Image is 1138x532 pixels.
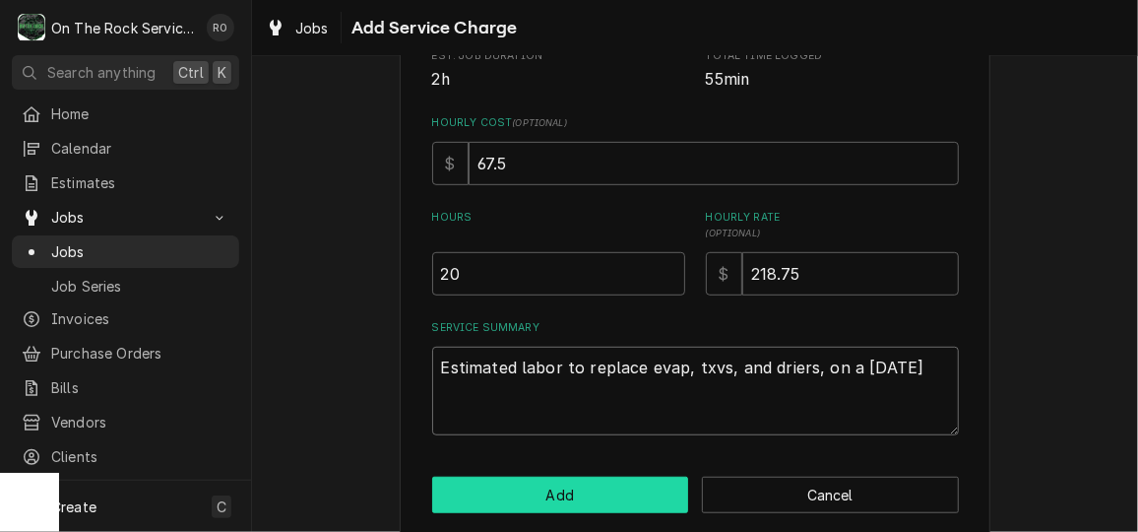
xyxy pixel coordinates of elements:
[432,115,959,185] div: Hourly Cost
[47,62,156,83] span: Search anything
[12,337,239,369] a: Purchase Orders
[702,477,959,513] button: Cancel
[18,14,45,41] div: On The Rock Services's Avatar
[12,302,239,335] a: Invoices
[51,308,229,329] span: Invoices
[12,235,239,268] a: Jobs
[51,103,229,124] span: Home
[51,138,229,159] span: Calendar
[512,117,567,128] span: ( optional )
[12,55,239,90] button: Search anythingCtrlK
[12,270,239,302] a: Job Series
[51,412,229,432] span: Vendors
[178,62,204,83] span: Ctrl
[432,320,959,336] label: Service Summary
[706,252,742,296] div: $
[706,48,959,91] div: Total Time Logged
[12,371,239,404] a: Bills
[51,276,229,297] span: Job Series
[12,98,239,130] a: Home
[51,343,229,364] span: Purchase Orders
[706,210,959,296] div: [object Object]
[432,142,469,185] div: $
[432,477,689,513] button: Add
[706,68,959,92] span: Total Time Logged
[432,210,685,296] div: [object Object]
[706,70,750,89] span: 55min
[51,18,196,38] div: On The Rock Services
[12,201,239,233] a: Go to Jobs
[207,14,234,41] div: Rich Ortega's Avatar
[706,48,959,64] span: Total Time Logged
[218,62,226,83] span: K
[51,377,229,398] span: Bills
[51,446,229,467] span: Clients
[12,440,239,473] a: Clients
[51,207,200,228] span: Jobs
[295,18,329,38] span: Jobs
[12,132,239,165] a: Calendar
[706,210,959,241] label: Hourly Rate
[432,320,959,436] div: Service Summary
[432,347,959,435] textarea: Estimated labor to replace evap, txvs, and driers, on a [DATE]
[432,48,685,91] div: Est. Job Duration
[12,406,239,438] a: Vendors
[51,241,229,262] span: Jobs
[51,499,96,515] span: Create
[18,14,45,41] div: O
[12,475,239,507] a: Go to Pricebook
[432,115,959,131] label: Hourly Cost
[258,12,337,44] a: Jobs
[346,15,518,41] span: Add Service Charge
[217,497,226,517] span: C
[432,70,450,89] span: 2h
[432,477,959,513] div: Button Group
[432,477,959,513] div: Button Group Row
[432,68,685,92] span: Est. Job Duration
[432,210,685,241] label: Hours
[51,172,229,193] span: Estimates
[706,228,761,238] span: ( optional )
[432,48,685,64] span: Est. Job Duration
[207,14,234,41] div: RO
[12,166,239,199] a: Estimates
